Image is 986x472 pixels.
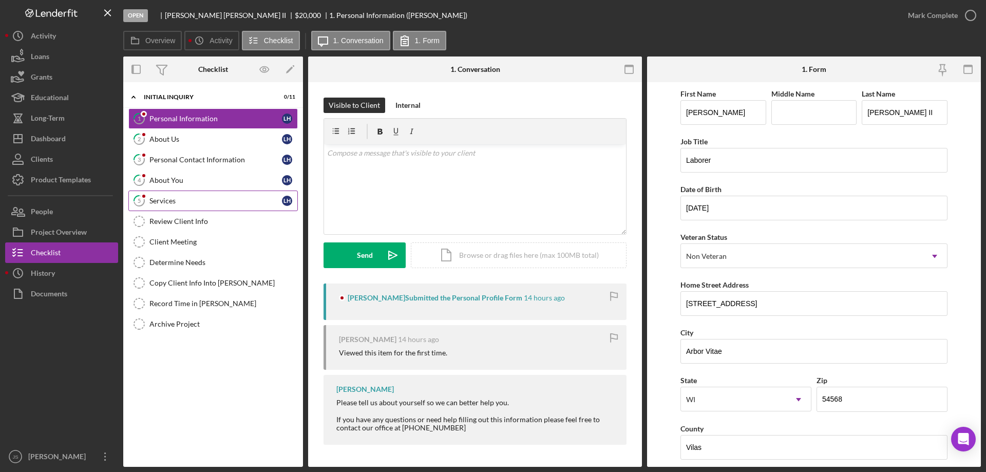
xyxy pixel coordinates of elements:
[149,217,297,225] div: Review Client Info
[149,176,282,184] div: About You
[138,177,141,183] tspan: 4
[26,446,92,469] div: [PERSON_NAME]
[802,65,826,73] div: 1. Form
[680,89,716,98] label: First Name
[12,454,18,460] text: JS
[357,242,373,268] div: Send
[680,280,749,289] label: Home Street Address
[31,242,61,266] div: Checklist
[5,169,118,190] button: Product Templates
[31,169,91,193] div: Product Templates
[5,87,118,108] button: Educational
[31,46,49,69] div: Loans
[282,114,292,124] div: L H
[128,129,298,149] a: 2About UsLH
[264,36,293,45] label: Checklist
[145,36,175,45] label: Overview
[128,149,298,170] a: 3Personal Contact InformationLH
[210,36,232,45] label: Activity
[149,156,282,164] div: Personal Contact Information
[680,185,722,194] label: Date of Birth
[128,170,298,191] a: 4About YouLH
[277,94,295,100] div: 0 / 11
[5,128,118,149] button: Dashboard
[450,65,500,73] div: 1. Conversation
[128,232,298,252] a: Client Meeting
[390,98,426,113] button: Internal
[324,242,406,268] button: Send
[31,149,53,172] div: Clients
[138,156,141,163] tspan: 3
[31,284,67,307] div: Documents
[339,335,396,344] div: [PERSON_NAME]
[5,26,118,46] button: Activity
[5,263,118,284] a: History
[5,46,118,67] button: Loans
[149,115,282,123] div: Personal Information
[348,294,522,302] div: [PERSON_NAME] Submitted the Personal Profile Form
[5,108,118,128] button: Long-Term
[138,115,141,122] tspan: 1
[295,11,321,20] span: $20,000
[333,36,384,45] label: 1. Conversation
[282,175,292,185] div: L H
[144,94,270,100] div: Initial Inquiry
[128,252,298,273] a: Determine Needs
[31,263,55,286] div: History
[149,197,282,205] div: Services
[680,424,704,433] label: County
[149,299,297,308] div: Record Time in [PERSON_NAME]
[951,427,976,451] div: Open Intercom Messenger
[686,395,695,404] div: WI
[524,294,565,302] time: 2025-09-22 00:54
[771,89,814,98] label: Middle Name
[242,31,300,50] button: Checklist
[198,65,228,73] div: Checklist
[31,128,66,152] div: Dashboard
[862,89,895,98] label: Last Name
[5,67,118,87] button: Grants
[31,108,65,131] div: Long-Term
[282,134,292,144] div: L H
[336,416,616,432] div: If you have any questions or need help filling out this information please feel free to contact o...
[336,385,394,393] div: [PERSON_NAME]
[680,328,693,337] label: City
[5,222,118,242] button: Project Overview
[31,222,87,245] div: Project Overview
[149,320,297,328] div: Archive Project
[686,252,727,260] div: Non Veteran
[324,98,385,113] button: Visible to Client
[415,36,440,45] label: 1. Form
[5,242,118,263] button: Checklist
[31,26,56,49] div: Activity
[282,155,292,165] div: L H
[5,446,118,467] button: JS[PERSON_NAME]
[336,399,616,407] div: Please tell us about yourself so we can better help you.
[5,201,118,222] button: People
[393,31,446,50] button: 1. Form
[5,149,118,169] button: Clients
[282,196,292,206] div: L H
[31,87,69,110] div: Educational
[138,197,141,204] tspan: 5
[138,136,141,142] tspan: 2
[398,335,439,344] time: 2025-09-22 00:53
[149,258,297,267] div: Determine Needs
[123,9,148,22] div: Open
[123,31,182,50] button: Overview
[128,211,298,232] a: Review Client Info
[149,279,297,287] div: Copy Client Info Into [PERSON_NAME]
[149,135,282,143] div: About Us
[184,31,239,50] button: Activity
[5,284,118,304] button: Documents
[329,11,467,20] div: 1. Personal Information ([PERSON_NAME])
[31,67,52,90] div: Grants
